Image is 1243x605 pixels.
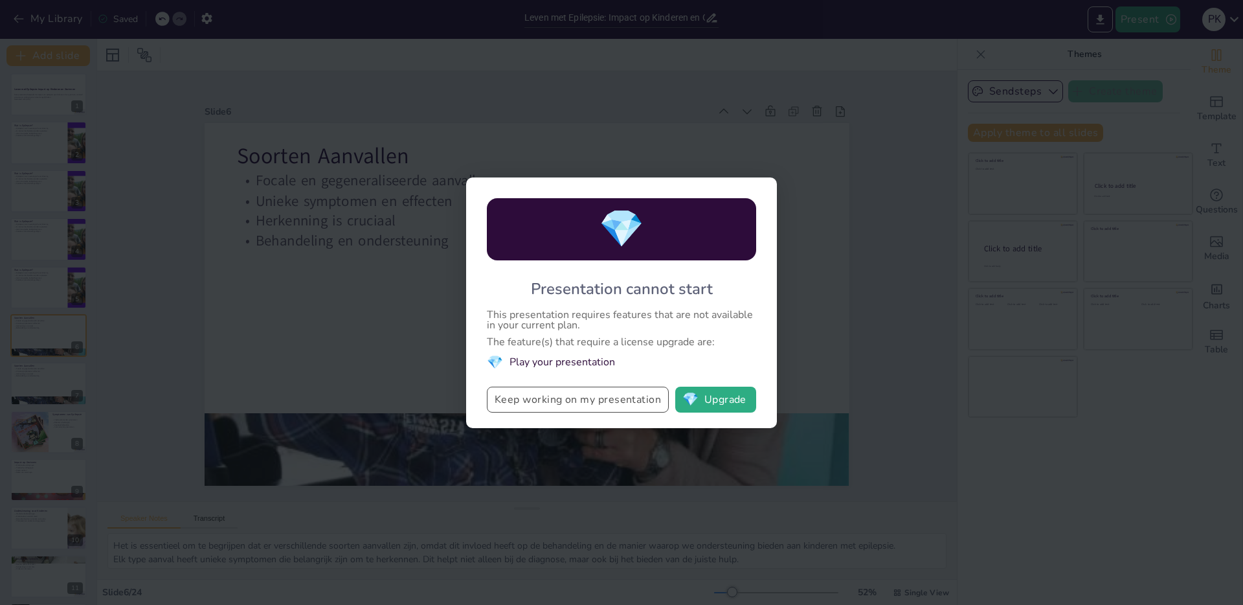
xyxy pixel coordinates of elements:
div: This presentation requires features that are not available in your current plan. [487,310,756,330]
div: The feature(s) that require a license upgrade are: [487,337,756,347]
span: diamond [682,393,699,406]
li: Play your presentation [487,354,756,371]
button: diamondUpgrade [675,387,756,413]
span: diamond [487,354,503,371]
button: Keep working on my presentation [487,387,669,413]
div: Presentation cannot start [531,279,713,299]
span: diamond [599,204,644,254]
